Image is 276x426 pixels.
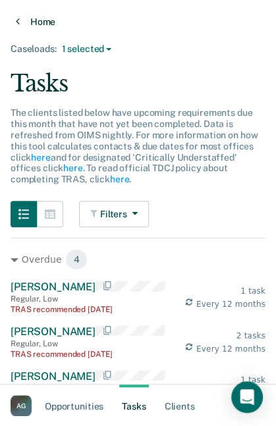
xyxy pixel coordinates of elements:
[16,16,260,28] a: Home
[11,249,265,270] div: Overdue 4
[57,43,117,55] button: 1 selected
[11,43,265,55] div: Caseloads:
[11,370,96,383] span: [PERSON_NAME]
[110,174,129,184] a: here
[11,294,165,304] div: Regular , Low
[11,305,165,314] div: TRAS recommended [DATE]
[11,395,32,416] div: A G
[79,201,149,227] button: Filters
[11,70,265,97] div: Tasks
[11,107,258,184] span: The clients listed below have upcoming requirements due this month that have not yet been complet...
[11,325,96,338] span: [PERSON_NAME]
[11,280,96,293] span: [PERSON_NAME]
[31,152,50,163] a: here
[240,285,265,297] div: 1 task
[196,343,265,355] span: Every 12 months
[240,374,265,386] div: 1 task
[231,381,263,413] div: Open Intercom Messenger
[11,339,165,348] div: Regular , Low
[236,330,265,342] div: 2 tasks
[196,298,265,310] span: Every 12 months
[11,395,32,416] button: AG
[65,249,88,270] span: 4
[63,163,82,173] a: here
[11,350,165,359] div: TRAS recommended [DATE]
